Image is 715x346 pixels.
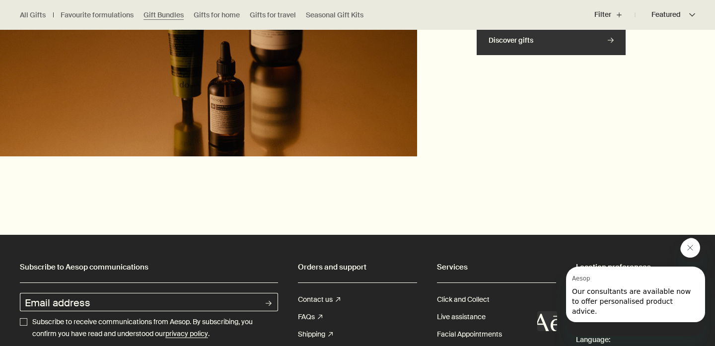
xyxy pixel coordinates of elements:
a: FAQs [298,308,322,326]
a: Contact us [298,291,340,308]
button: Featured [635,3,695,27]
a: Gift Bundles [143,10,184,20]
a: privacy policy [165,328,208,340]
iframe: Close message from Aesop [680,238,705,263]
u: privacy policy [165,329,208,338]
h2: Orders and support [298,260,417,275]
a: Favourite formulations [61,10,134,20]
a: All Gifts [20,10,46,20]
iframe: Message from Aesop [566,267,705,336]
a: Discover gifts [477,25,626,55]
a: Gifts for travel [250,10,296,20]
p: Subscribe to receive communications from Aesop. By subscribing, you confirm you have read and und... [32,316,278,340]
a: Shipping [298,326,333,343]
h2: Services [437,260,556,275]
a: Seasonal Gift Kits [306,10,363,20]
button: Filter [594,3,635,27]
input: Email address [20,293,260,311]
iframe: no content [537,311,562,336]
h2: Subscribe to Aesop communications [20,260,278,275]
a: Click and Collect [437,291,490,308]
a: Live assistance [437,308,486,326]
a: Facial Appointments [437,326,502,343]
a: Gifts for home [194,10,240,20]
div: Aesop says "Our consultants are available now to offer personalised product advice.". Open messag... [537,238,705,336]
